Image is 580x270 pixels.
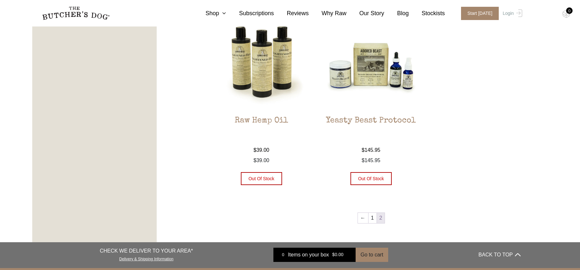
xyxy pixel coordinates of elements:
[409,9,445,18] a: Stockists
[278,252,288,258] div: 0
[358,213,368,223] a: ←
[369,213,377,223] a: Page 1
[213,116,310,146] h2: Raw Hemp Oil
[562,10,570,18] img: TBD_Cart-Empty.png
[362,158,380,163] span: 145.95
[501,7,522,20] a: Login
[288,251,329,259] span: Items on your box
[362,147,365,153] span: $
[213,13,310,111] img: Raw Hemp Oil
[362,147,380,153] bdi: 145.95
[384,9,409,18] a: Blog
[356,248,388,262] button: Go to cart
[119,255,173,261] a: Delivery & Shipping Information
[350,172,392,185] button: Out of stock
[566,7,573,14] div: 0
[322,13,420,111] img: Yeasty Beast Protocol
[274,9,309,18] a: Reviews
[309,9,347,18] a: Why Raw
[192,9,226,18] a: Shop
[100,247,193,255] p: CHECK WE DELIVER TO YOUR AREA*
[253,147,256,153] span: $
[377,213,385,223] span: Page 2
[253,158,256,163] span: $
[362,158,365,163] span: $
[226,9,274,18] a: Subscriptions
[322,116,420,146] h2: Yeasty Beast Protocol
[332,252,343,257] bdi: 0.00
[332,252,335,257] span: $
[461,7,499,20] span: Start [DATE]
[213,13,310,154] a: Raw Hemp OilRaw Hemp Oil $39.00
[478,247,520,263] button: BACK TO TOP
[347,9,384,18] a: Our Story
[241,172,282,185] button: Out of stock
[455,7,501,20] a: Start [DATE]
[253,158,269,163] span: 39.00
[322,13,420,154] a: Yeasty Beast ProtocolYeasty Beast Protocol $145.95
[273,248,356,262] a: 0 Items on your box $0.00
[253,147,269,153] bdi: 39.00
